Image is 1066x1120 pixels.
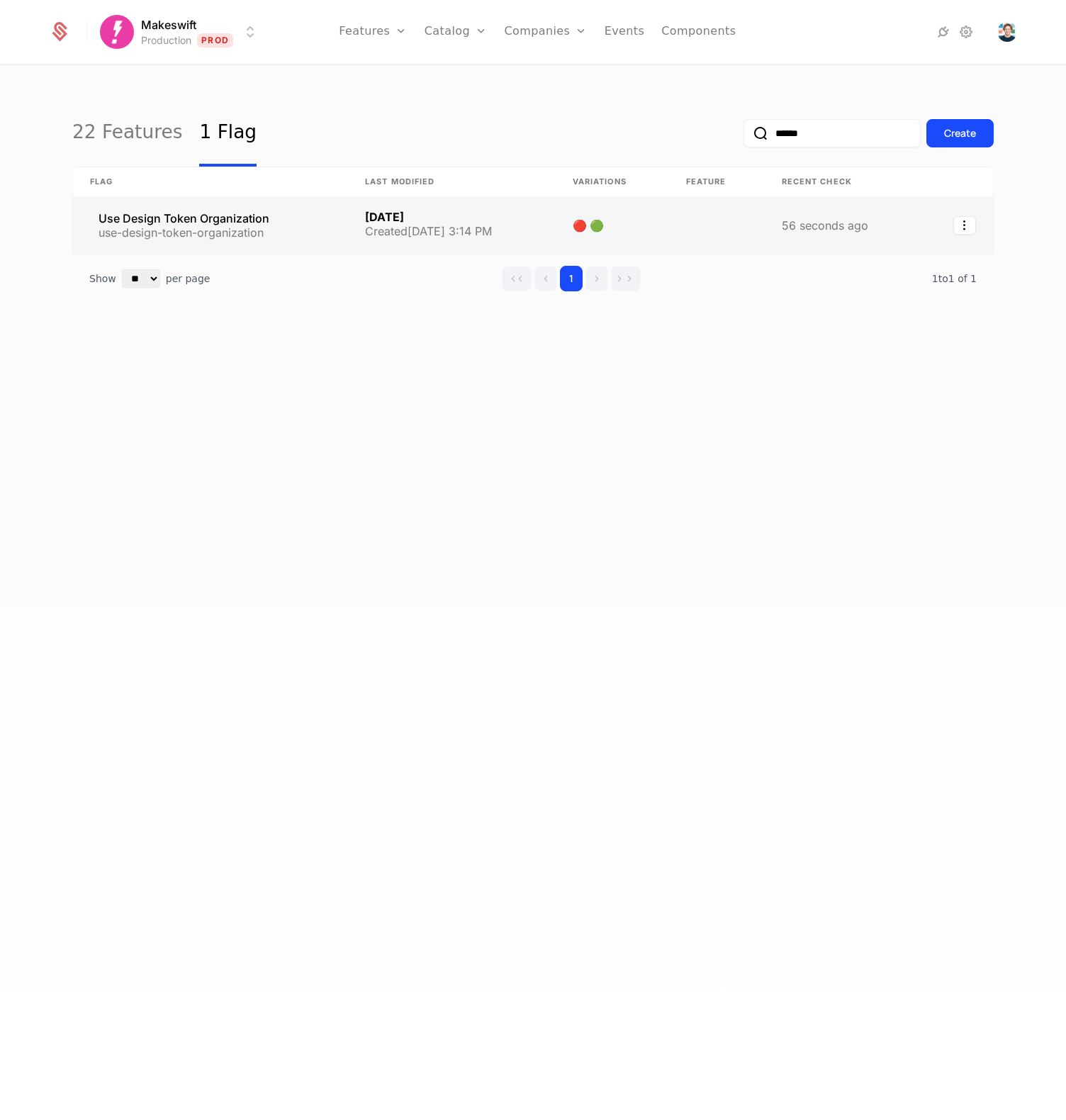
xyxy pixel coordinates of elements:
th: Last Modified [348,167,556,197]
a: 1 Flag [199,100,257,167]
button: Select action [953,216,976,235]
button: Go to first page [502,266,532,291]
a: Settings [958,23,975,40]
th: Feature [669,167,765,197]
span: Makeswift [141,16,196,33]
th: Flag [73,167,348,197]
button: Open user button [997,22,1017,42]
div: Table pagination [72,254,994,303]
a: Integrations [935,23,952,40]
img: Josh Wootonn [997,22,1017,42]
button: Go to previous page [534,266,557,291]
span: 1 to 1 of [932,273,970,284]
button: Go to next page [585,266,608,291]
span: per page [166,271,211,286]
th: Recent check [765,167,920,197]
span: Show [89,271,116,286]
select: Select page size [122,269,160,288]
button: Select environment [104,16,259,47]
div: Create [944,126,976,140]
button: Go to last page [611,266,641,291]
th: Variations [556,167,669,197]
div: Page navigation [502,266,641,291]
a: 22 Features [72,100,182,167]
span: Prod [197,33,233,47]
img: Makeswift [100,15,134,49]
div: Production [141,33,191,47]
button: Create [926,119,994,147]
button: Go to page 1 [560,266,583,291]
span: 1 [932,273,977,284]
